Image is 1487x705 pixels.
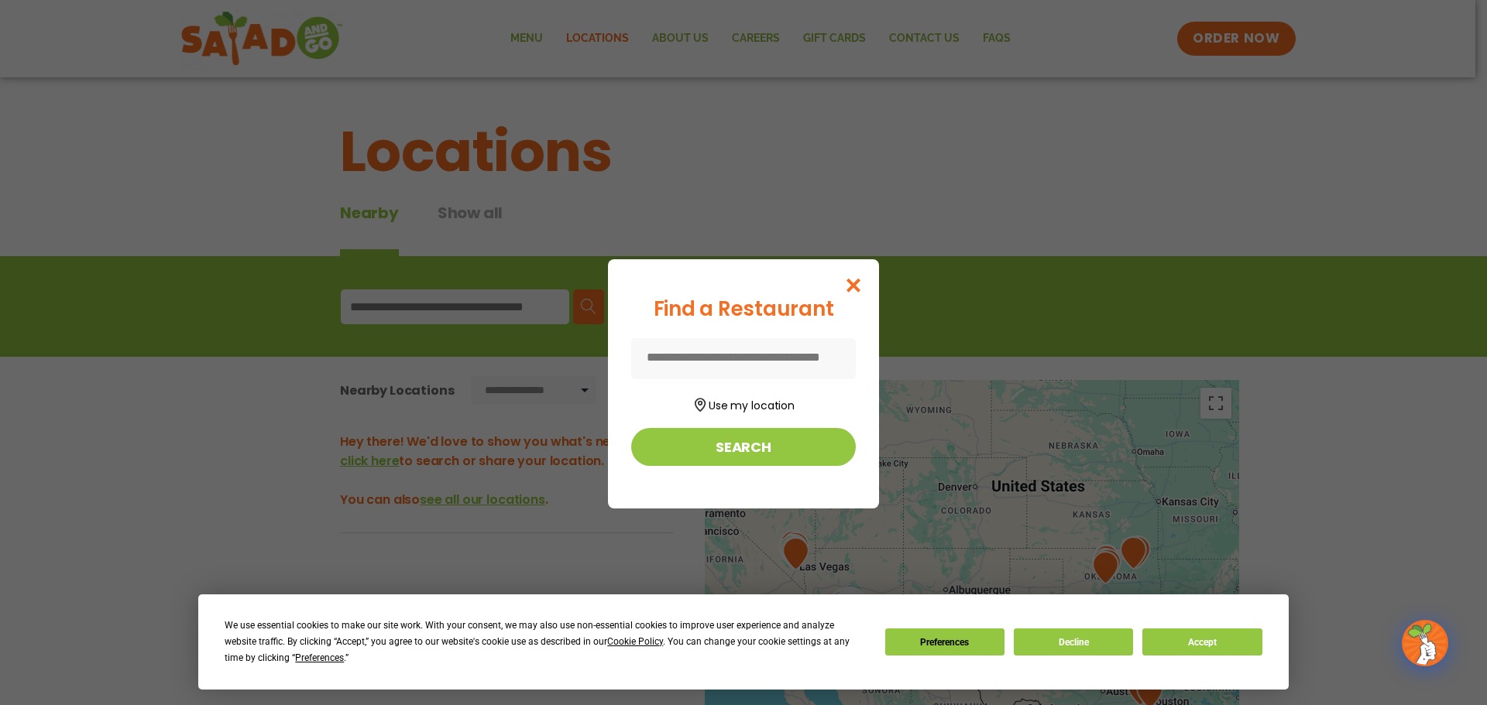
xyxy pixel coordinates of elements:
[829,259,879,311] button: Close modal
[607,636,663,647] span: Cookie Policy
[885,628,1004,655] button: Preferences
[1403,621,1447,665] img: wpChatIcon
[1014,628,1133,655] button: Decline
[631,393,856,414] button: Use my location
[631,428,856,466] button: Search
[631,294,856,324] div: Find a Restaurant
[198,594,1289,690] div: Cookie Consent Prompt
[295,652,344,663] span: Preferences
[225,618,866,666] div: We use essential cookies to make our site work. With your consent, we may also use non-essential ...
[1142,628,1262,655] button: Accept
